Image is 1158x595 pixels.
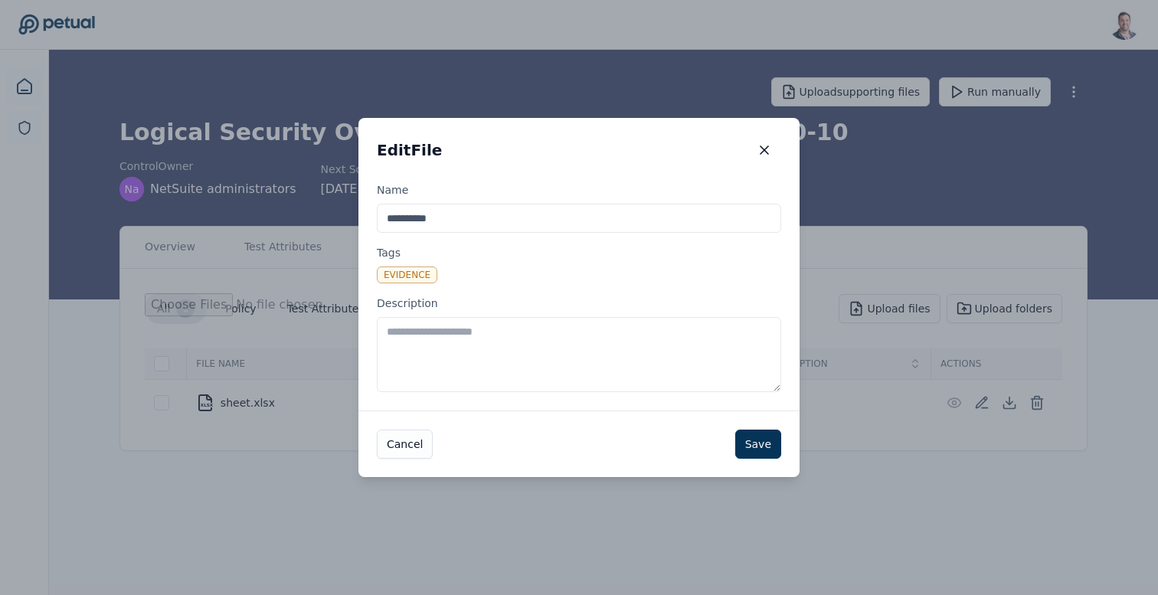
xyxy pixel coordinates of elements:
input: Name [377,204,781,233]
textarea: Description [377,317,781,392]
label: Description [377,296,781,392]
button: Cancel [377,430,433,459]
h2: Edit File [377,139,442,161]
label: Tags [377,245,781,283]
label: Name [377,182,781,233]
div: Evidence [377,266,437,283]
button: Save [735,430,781,459]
